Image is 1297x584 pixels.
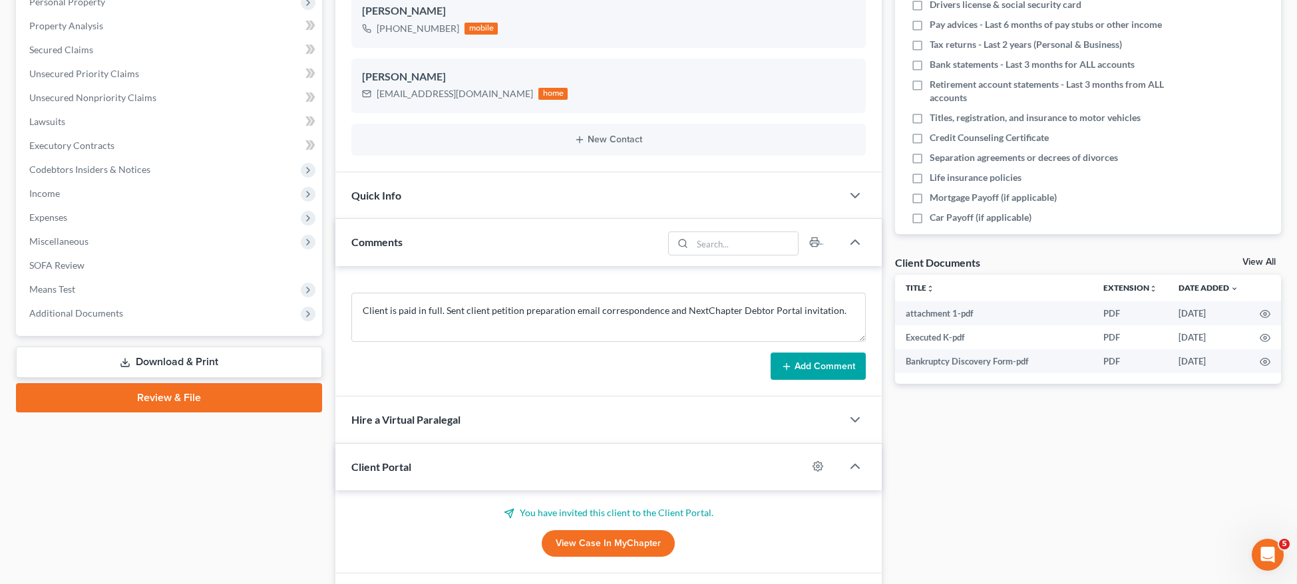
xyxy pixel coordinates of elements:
[19,134,322,158] a: Executory Contracts
[19,14,322,38] a: Property Analysis
[19,253,322,277] a: SOFA Review
[771,353,866,380] button: Add Comment
[895,301,1093,325] td: attachment 1-pdf
[362,3,854,19] div: [PERSON_NAME]
[351,189,401,202] span: Quick Info
[351,413,461,426] span: Hire a Virtual Paralegal
[29,44,93,55] span: Secured Claims
[930,58,1135,71] span: Bank statements - Last 3 months for ALL accounts
[29,20,103,31] span: Property Analysis
[377,87,533,100] div: [EMAIL_ADDRESS][DOMAIN_NAME]
[930,111,1141,124] span: Titles, registration, and insurance to motor vehicles
[930,38,1122,51] span: Tax returns - Last 2 years (Personal & Business)
[1093,325,1168,349] td: PDF
[1242,257,1276,267] a: View All
[362,134,854,145] button: New Contact
[29,140,114,151] span: Executory Contracts
[19,38,322,62] a: Secured Claims
[29,116,65,127] span: Lawsuits
[19,62,322,86] a: Unsecured Priority Claims
[692,232,798,255] input: Search...
[29,92,156,103] span: Unsecured Nonpriority Claims
[29,235,89,247] span: Miscellaneous
[1149,285,1157,293] i: unfold_more
[930,131,1049,144] span: Credit Counseling Certificate
[1168,301,1249,325] td: [DATE]
[1093,349,1168,373] td: PDF
[29,68,139,79] span: Unsecured Priority Claims
[930,191,1057,204] span: Mortgage Payoff (if applicable)
[29,164,150,175] span: Codebtors Insiders & Notices
[1279,539,1290,549] span: 5
[930,18,1162,31] span: Pay advices - Last 6 months of pay stubs or other income
[930,151,1118,164] span: Separation agreements or decrees of divorces
[377,22,459,35] div: [PHONE_NUMBER]
[464,23,498,35] div: mobile
[29,259,85,271] span: SOFA Review
[895,349,1093,373] td: Bankruptcy Discovery Form-pdf
[1230,285,1238,293] i: expand_more
[542,530,675,557] a: View Case in MyChapter
[895,325,1093,349] td: Executed K-pdf
[29,283,75,295] span: Means Test
[906,283,934,293] a: Titleunfold_more
[19,86,322,110] a: Unsecured Nonpriority Claims
[1252,539,1284,571] iframe: Intercom live chat
[29,307,123,319] span: Additional Documents
[351,506,865,519] p: You have invited this client to the Client Portal.
[16,383,322,412] a: Review & File
[895,255,980,269] div: Client Documents
[19,110,322,134] a: Lawsuits
[29,212,67,223] span: Expenses
[16,347,322,378] a: Download & Print
[926,285,934,293] i: unfold_more
[1179,283,1238,293] a: Date Added expand_more
[930,211,1031,224] span: Car Payoff (if applicable)
[1168,325,1249,349] td: [DATE]
[351,460,411,473] span: Client Portal
[1168,349,1249,373] td: [DATE]
[538,88,568,100] div: home
[1103,283,1157,293] a: Extensionunfold_more
[362,69,854,85] div: [PERSON_NAME]
[930,78,1173,104] span: Retirement account statements - Last 3 months from ALL accounts
[351,235,403,248] span: Comments
[930,171,1021,184] span: Life insurance policies
[29,188,60,199] span: Income
[1093,301,1168,325] td: PDF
